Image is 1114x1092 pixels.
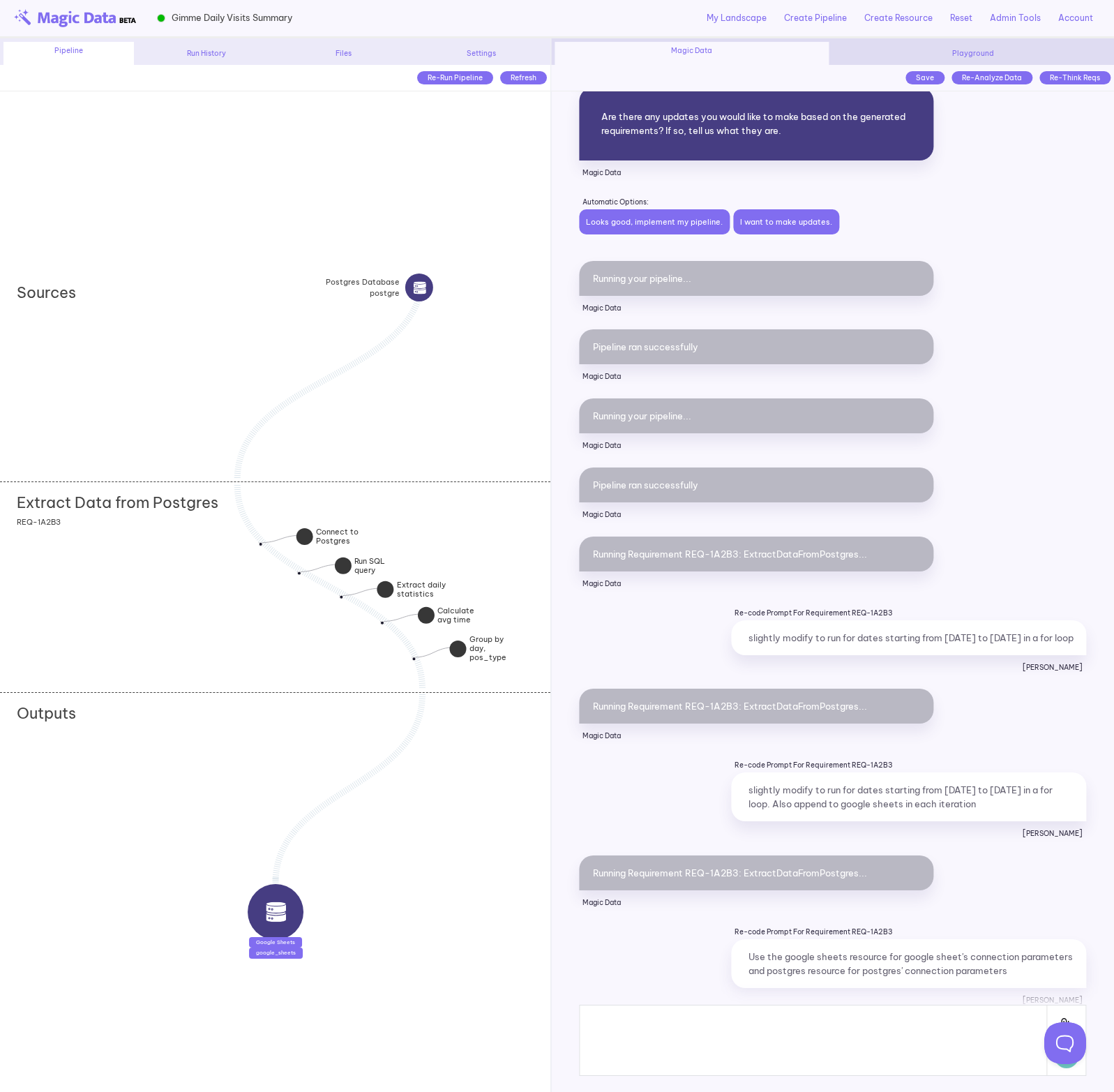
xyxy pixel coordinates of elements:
[265,902,286,922] img: output icon
[579,261,934,296] div: Running your pipeline...
[417,71,493,84] div: Re-Run Pipeline
[731,655,1086,680] p: [PERSON_NAME]
[579,87,934,160] div: Are there any updates you would like to make based on the generated requirements? If so, tell us ...
[784,12,847,24] a: Create Pipeline
[343,595,412,613] div: Extract daily statistics
[579,160,934,186] p: Magic Data
[707,12,767,24] a: My Landscape
[731,821,1086,846] p: [PERSON_NAME]
[415,657,485,684] div: Group by day, pos_type
[731,620,1086,655] div: slightly modify to run for dates starting from [DATE] to [DATE] in a for loop
[17,283,76,301] h2: Sources
[172,11,292,24] span: Gimme Daily Visits Summary
[836,48,1111,59] div: Playground
[579,890,934,915] p: Magic Data
[731,939,1086,988] div: Use the google sheets resource for google sheet's connection parameters and postgres resource for...
[579,537,934,571] div: Running Requirement REQ-1A2B3: ExtractDataFromPostgres...
[278,48,409,59] div: Files
[579,433,934,458] p: Magic Data
[469,634,506,662] strong: Group by day, pos_type
[300,571,370,590] div: Run SQL query
[579,329,934,364] div: Pipeline ran successfully
[579,195,843,209] p: Automatic Options:
[905,71,944,84] div: Save
[579,502,934,528] p: Magic Data
[579,855,934,890] div: Running Requirement REQ-1A2B3: ExtractDataFromPostgres...
[316,527,359,546] strong: Connect to Postgres
[383,621,453,639] div: Calculate avg time
[397,580,446,599] strong: Extract daily statistics
[731,772,1086,821] div: slightly modify to run for dates starting from [DATE] to [DATE] in a for loop. Also append to goo...
[3,42,134,65] div: Pipeline
[731,758,1086,772] p: Re-code Prompt For Requirement REQ-1A2B3
[1058,12,1093,24] a: Account
[413,281,426,294] img: source icon
[326,276,400,287] strong: Postgres Database
[326,287,400,299] span: postgre
[17,517,61,527] span: REQ-1A2B3
[416,48,546,59] div: Settings
[990,12,1041,24] a: Admin Tools
[141,48,271,59] div: Run History
[864,12,933,24] a: Create Resource
[500,71,547,84] div: Refresh
[17,493,218,511] h2: Extract Data from Postgres
[14,9,136,27] img: beta-logo.png
[17,704,76,722] h2: Outputs
[249,948,303,958] div: google_sheets
[731,925,1086,939] p: Re-code Prompt For Requirement REQ-1A2B3
[1054,1012,1078,1044] img: Attach File
[423,276,530,304] div: Postgres Databasepostgresource icon
[579,398,934,433] div: Running your pipeline...
[579,296,934,321] p: Magic Data
[579,364,934,389] p: Magic Data
[731,606,1086,620] p: Re-code Prompt For Requirement REQ-1A2B3
[586,217,723,227] a: Looks good, implement my pipeline.
[740,217,832,227] a: I want to make updates.
[437,606,474,624] strong: Calculate avg time
[1039,71,1111,84] div: Re-Think Reqs
[579,689,934,724] div: Running Requirement REQ-1A2B3: ExtractDataFromPostgres...
[731,988,1086,1013] p: [PERSON_NAME]
[579,724,934,749] p: Magic Data
[276,884,331,962] div: output iconGoogle Sheetsgoogle_sheets
[1044,1022,1086,1064] iframe: Toggle Customer Support
[249,937,302,948] div: Google Sheets
[555,42,829,65] div: Magic Data
[950,12,972,24] a: Reset
[579,468,934,502] div: Pipeline ran successfully
[262,542,331,560] div: Connect to Postgres
[579,571,934,597] p: Magic Data
[354,556,385,575] strong: Run SQL query
[951,71,1032,84] div: Re-Analyze Data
